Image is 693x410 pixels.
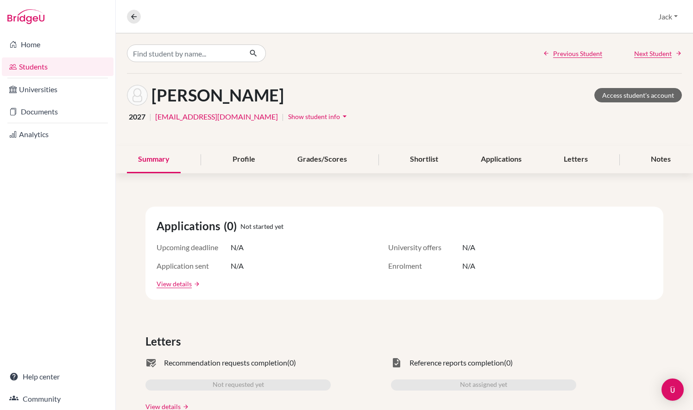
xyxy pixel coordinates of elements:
[340,112,349,121] i: arrow_drop_down
[288,113,340,120] span: Show student info
[2,125,113,144] a: Analytics
[391,357,402,368] span: task
[157,218,224,234] span: Applications
[164,357,287,368] span: Recommendation requests completion
[2,390,113,408] a: Community
[213,379,264,391] span: Not requested yet
[640,146,682,173] div: Notes
[145,357,157,368] span: mark_email_read
[409,357,504,368] span: Reference reports completion
[399,146,449,173] div: Shortlist
[157,260,231,271] span: Application sent
[181,404,189,410] a: arrow_forward
[149,111,151,122] span: |
[151,85,284,105] h1: [PERSON_NAME]
[7,9,44,24] img: Bridge-U
[462,242,475,253] span: N/A
[127,85,148,106] img: Sidath Kularatna's avatar
[2,102,113,121] a: Documents
[634,49,682,58] a: Next Student
[127,44,242,62] input: Find student by name...
[288,109,350,124] button: Show student infoarrow_drop_down
[553,146,599,173] div: Letters
[221,146,266,173] div: Profile
[504,357,513,368] span: (0)
[240,221,283,231] span: Not started yet
[231,260,244,271] span: N/A
[543,49,602,58] a: Previous Student
[157,242,231,253] span: Upcoming deadline
[553,49,602,58] span: Previous Student
[634,49,672,58] span: Next Student
[155,111,278,122] a: [EMAIL_ADDRESS][DOMAIN_NAME]
[287,357,296,368] span: (0)
[231,242,244,253] span: N/A
[661,378,684,401] div: Open Intercom Messenger
[282,111,284,122] span: |
[129,111,145,122] span: 2027
[462,260,475,271] span: N/A
[460,379,507,391] span: Not assigned yet
[192,281,200,287] a: arrow_forward
[2,35,113,54] a: Home
[224,218,240,234] span: (0)
[2,57,113,76] a: Students
[127,146,181,173] div: Summary
[145,333,184,350] span: Letters
[654,8,682,25] button: Jack
[388,242,462,253] span: University offers
[388,260,462,271] span: Enrolment
[2,367,113,386] a: Help center
[157,279,192,289] a: View details
[286,146,358,173] div: Grades/Scores
[470,146,533,173] div: Applications
[2,80,113,99] a: Universities
[594,88,682,102] a: Access student's account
